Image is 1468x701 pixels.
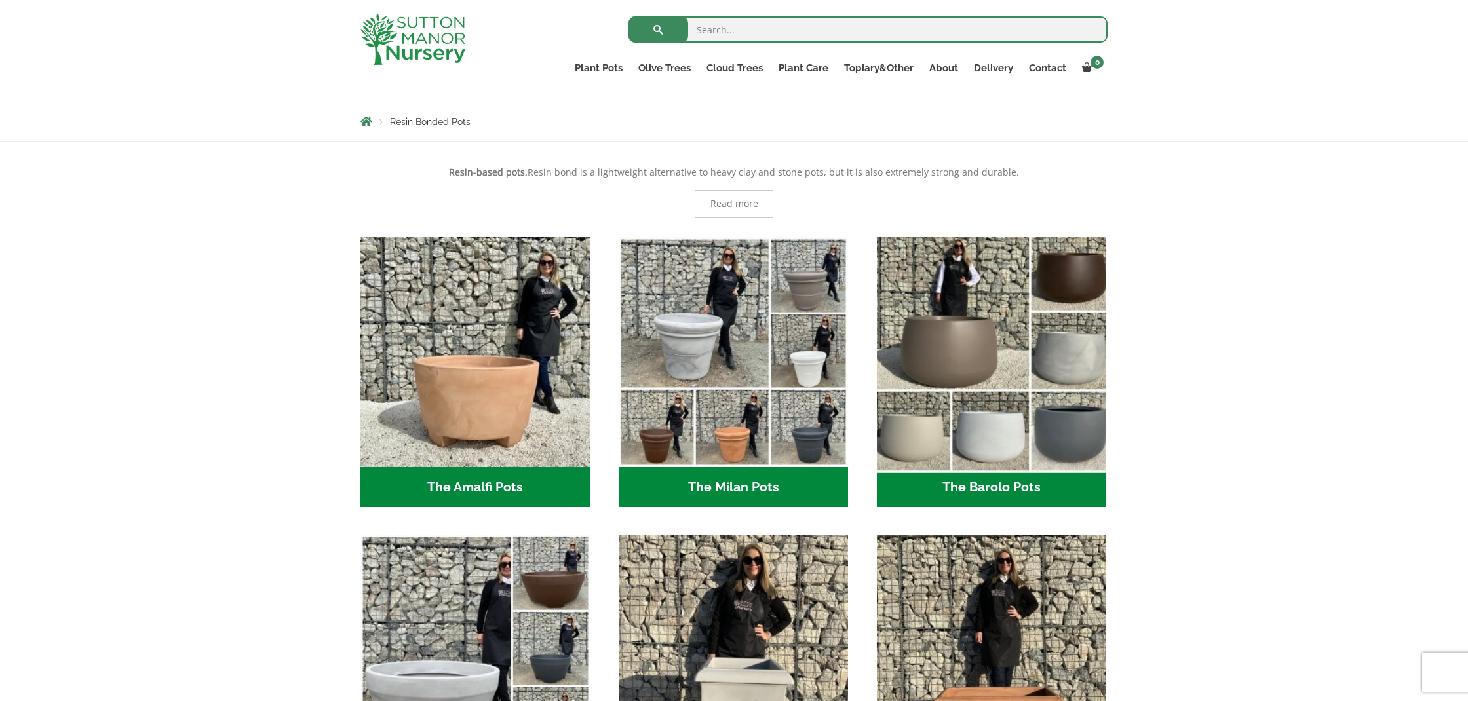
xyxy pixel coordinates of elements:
[771,59,836,77] a: Plant Care
[360,116,1108,126] nav: Breadcrumbs
[1021,59,1074,77] a: Contact
[619,237,849,507] a: Visit product category The Milan Pots
[836,59,921,77] a: Topiary&Other
[619,237,849,467] img: The Milan Pots
[710,199,758,208] span: Read more
[390,117,471,127] span: Resin Bonded Pots
[630,59,699,77] a: Olive Trees
[1074,59,1108,77] a: 0
[449,166,528,178] strong: Resin-based pots.
[1091,56,1104,69] span: 0
[567,59,630,77] a: Plant Pots
[699,59,771,77] a: Cloud Trees
[360,13,465,65] img: logo
[360,237,590,507] a: Visit product category The Amalfi Pots
[628,16,1108,43] input: Search...
[360,237,590,467] img: The Amalfi Pots
[877,237,1107,507] a: Visit product category The Barolo Pots
[966,59,1021,77] a: Delivery
[877,467,1107,508] h2: The Barolo Pots
[871,231,1112,472] img: The Barolo Pots
[360,164,1108,180] p: Resin bond is a lightweight alternative to heavy clay and stone pots, but it is also extremely st...
[921,59,966,77] a: About
[619,467,849,508] h2: The Milan Pots
[360,467,590,508] h2: The Amalfi Pots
